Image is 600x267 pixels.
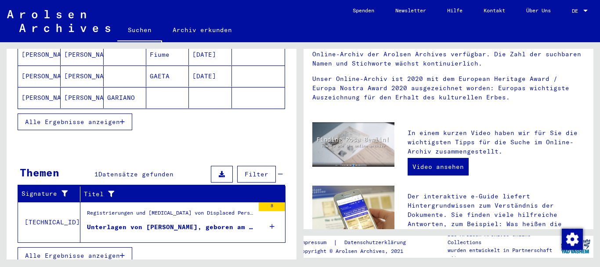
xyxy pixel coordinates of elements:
[572,8,582,14] span: DE
[448,246,557,262] p: wurden entwickelt in Partnerschaft mit
[312,186,394,241] img: eguide.jpg
[98,170,173,178] span: Datensätze gefunden
[237,166,276,183] button: Filter
[299,238,333,247] a: Impressum
[245,170,268,178] span: Filter
[84,187,275,201] div: Titel
[87,223,254,232] div: Unterlagen von [PERSON_NAME], geboren am [DEMOGRAPHIC_DATA], geboren in [GEOGRAPHIC_DATA] und von...
[299,238,416,247] div: |
[299,247,416,255] p: Copyright © Arolsen Archives, 2021
[25,252,120,260] span: Alle Ergebnisse anzeigen
[312,40,585,68] p: Ein großer Teil der rund 30 Millionen Dokumente ist inzwischen im Online-Archiv der Arolsen Archi...
[22,187,80,201] div: Signature
[448,230,557,246] p: Die Arolsen Archives Online-Collections
[84,190,264,199] div: Titel
[18,202,80,242] td: [TECHNICAL_ID]
[18,113,132,130] button: Alle Ergebnisse anzeigen
[18,44,61,65] mat-cell: [PERSON_NAME]
[408,128,585,156] p: In einem kurzen Video haben wir für Sie die wichtigsten Tipps für die Suche im Online-Archiv zusa...
[20,165,59,180] div: Themen
[25,118,120,126] span: Alle Ergebnisse anzeigen
[562,229,583,250] img: Zustimmung ändern
[146,66,189,87] mat-cell: GAETA
[189,66,231,87] mat-cell: [DATE]
[61,44,103,65] mat-cell: [PERSON_NAME]
[337,238,416,247] a: Datenschutzerklärung
[18,247,132,264] button: Alle Ergebnisse anzeigen
[22,189,69,198] div: Signature
[18,66,61,87] mat-cell: [PERSON_NAME]
[104,87,146,108] mat-cell: GARIANO
[7,10,110,32] img: Arolsen_neg.svg
[61,87,103,108] mat-cell: [PERSON_NAME]
[162,19,242,40] a: Archiv erkunden
[312,122,394,167] img: video.jpg
[94,170,98,178] span: 1
[408,158,469,176] a: Video ansehen
[559,235,592,257] img: yv_logo.png
[146,44,189,65] mat-cell: Fiume
[61,66,103,87] mat-cell: [PERSON_NAME]
[259,202,285,211] div: 8
[312,74,585,102] p: Unser Online-Archiv ist 2020 mit dem European Heritage Award / Europa Nostra Award 2020 ausgezeic...
[87,209,254,221] div: Registrierungen und [MEDICAL_DATA] von Displaced Persons, Kindern und Vermissten > Unterstützungs...
[408,192,585,247] p: Der interaktive e-Guide liefert Hintergrundwissen zum Verständnis der Dokumente. Sie finden viele...
[189,44,231,65] mat-cell: [DATE]
[18,87,61,108] mat-cell: [PERSON_NAME]
[117,19,162,42] a: Suchen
